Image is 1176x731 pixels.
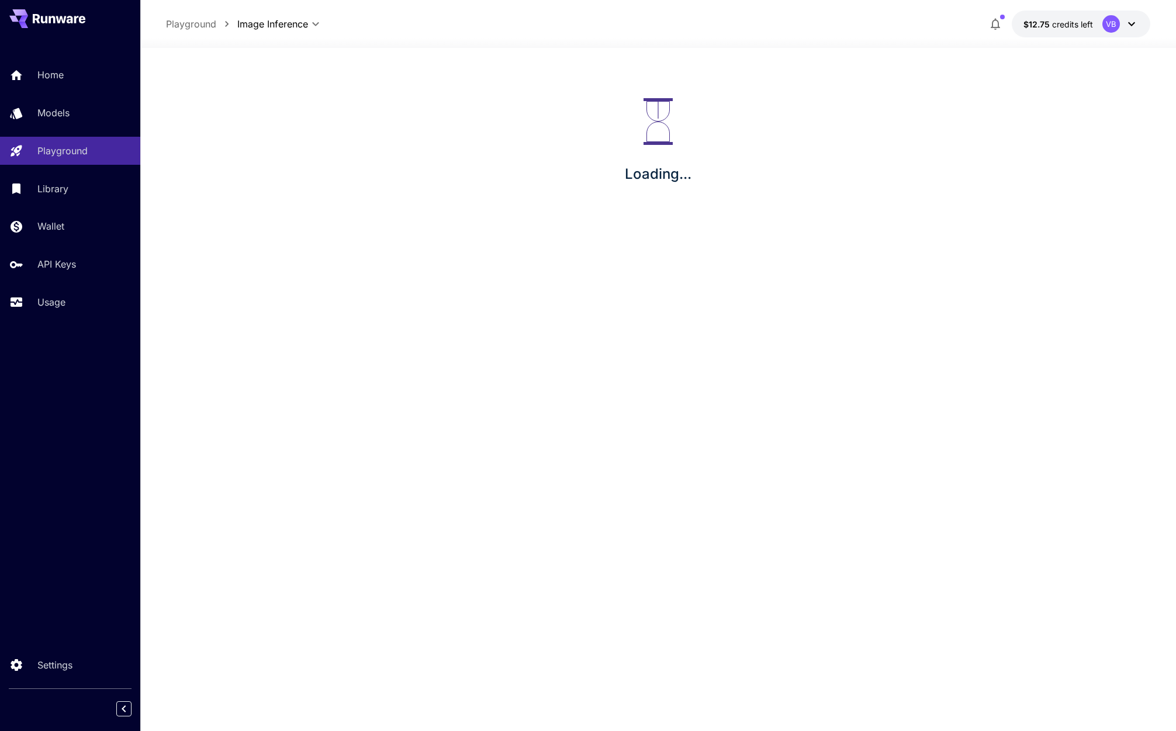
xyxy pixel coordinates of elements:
[37,68,64,82] p: Home
[166,17,237,31] nav: breadcrumb
[625,164,691,185] p: Loading...
[1023,18,1093,30] div: $12.75027
[116,701,132,716] button: Collapse sidebar
[37,144,88,158] p: Playground
[37,295,65,309] p: Usage
[166,17,216,31] a: Playground
[125,698,140,719] div: Collapse sidebar
[1012,11,1150,37] button: $12.75027VB
[1102,15,1120,33] div: VB
[37,658,72,672] p: Settings
[37,219,64,233] p: Wallet
[37,257,76,271] p: API Keys
[237,17,308,31] span: Image Inference
[37,182,68,196] p: Library
[1052,19,1093,29] span: credits left
[37,106,70,120] p: Models
[1023,19,1052,29] span: $12.75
